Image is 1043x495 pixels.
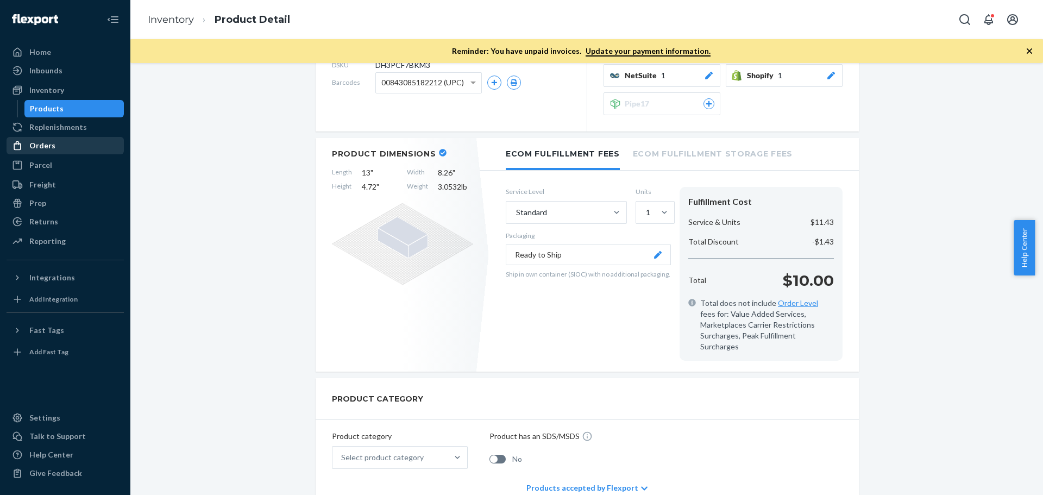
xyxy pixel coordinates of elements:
[7,446,124,463] a: Help Center
[636,187,671,196] label: Units
[661,70,665,81] span: 1
[102,9,124,30] button: Close Navigation
[7,156,124,174] a: Parcel
[7,428,124,445] a: Talk to Support
[688,236,739,247] p: Total Discount
[7,62,124,79] a: Inbounds
[332,149,436,159] h2: Product Dimensions
[332,389,423,409] h2: PRODUCT CATEGORY
[7,137,124,154] a: Orders
[332,60,375,70] span: DSKU
[778,70,782,81] span: 1
[688,196,834,208] div: Fulfillment Cost
[7,269,124,286] button: Integrations
[29,198,46,209] div: Prep
[148,14,194,26] a: Inventory
[29,179,56,190] div: Freight
[812,236,834,247] p: -$1.43
[29,468,82,479] div: Give Feedback
[726,64,843,87] button: Shopify1
[438,167,473,178] span: 8.26
[376,182,379,191] span: "
[452,46,711,57] p: Reminder: You have unpaid invoices.
[7,118,124,136] a: Replenishments
[810,217,834,228] p: $11.43
[512,454,522,465] span: No
[688,275,706,286] p: Total
[7,195,124,212] a: Prep
[29,449,73,460] div: Help Center
[29,216,58,227] div: Returns
[506,231,671,240] p: Packaging
[332,431,468,442] p: Product category
[29,347,68,356] div: Add Fast Tag
[29,412,60,423] div: Settings
[586,46,711,57] a: Update your payment information.
[506,245,671,265] button: Ready to Ship
[29,85,64,96] div: Inventory
[332,167,352,178] span: Length
[646,207,650,218] div: 1
[332,78,375,87] span: Barcodes
[516,207,547,218] div: Standard
[7,233,124,250] a: Reporting
[625,98,654,109] span: Pipe17
[506,187,627,196] label: Service Level
[29,140,55,151] div: Orders
[12,14,58,25] img: Flexport logo
[139,4,299,36] ol: breadcrumbs
[370,168,373,177] span: "
[438,181,473,192] span: 3.0532 lb
[24,100,124,117] a: Products
[506,138,620,170] li: Ecom Fulfillment Fees
[778,298,818,308] a: Order Level
[29,47,51,58] div: Home
[29,236,66,247] div: Reporting
[407,181,428,192] span: Weight
[407,167,428,178] span: Width
[700,298,834,352] span: Total does not include fees for: Value Added Services, Marketplaces Carrier Restrictions Surcharg...
[7,291,124,308] a: Add Integration
[29,431,86,442] div: Talk to Support
[453,168,455,177] span: "
[7,465,124,482] button: Give Feedback
[783,270,834,291] p: $10.00
[30,103,64,114] div: Products
[625,70,661,81] span: NetSuite
[215,14,290,26] a: Product Detail
[7,82,124,99] a: Inventory
[7,43,124,61] a: Home
[362,167,397,178] span: 13
[375,60,430,71] span: DH3PCF7BKM3
[688,217,740,228] p: Service & Units
[7,213,124,230] a: Returns
[29,272,75,283] div: Integrations
[645,207,646,218] input: 1
[7,409,124,427] a: Settings
[1014,220,1035,275] button: Help Center
[29,65,62,76] div: Inbounds
[747,70,778,81] span: Shopify
[29,122,87,133] div: Replenishments
[7,176,124,193] a: Freight
[506,270,671,279] p: Ship in own container (SIOC) with no additional packaging.
[1002,9,1023,30] button: Open account menu
[604,92,720,115] button: Pipe17
[29,325,64,336] div: Fast Tags
[341,452,424,463] div: Select product category
[604,64,720,87] button: NetSuite1
[489,431,580,442] p: Product has an SDS/MSDS
[7,343,124,361] a: Add Fast Tag
[954,9,976,30] button: Open Search Box
[29,160,52,171] div: Parcel
[7,322,124,339] button: Fast Tags
[29,295,78,304] div: Add Integration
[381,73,464,92] span: 00843085182212 (UPC)
[633,138,793,168] li: Ecom Fulfillment Storage Fees
[332,181,352,192] span: Height
[978,9,1000,30] button: Open notifications
[515,207,516,218] input: Standard
[362,181,397,192] span: 4.72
